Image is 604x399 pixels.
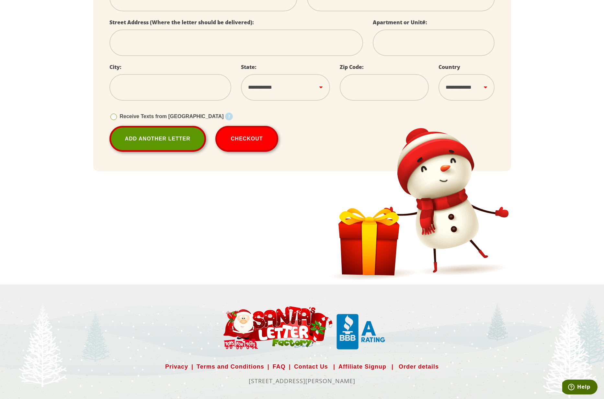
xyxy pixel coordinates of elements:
label: Zip Code: [340,63,364,71]
label: State: [241,63,256,71]
span: | [330,361,338,372]
span: | [188,361,197,372]
iframe: Opens a widget where you can find more information [562,380,598,396]
p: [STREET_ADDRESS][PERSON_NAME] [93,376,511,386]
a: FAQ [273,361,286,372]
label: Country [439,63,460,71]
label: Apartment or Unit#: [373,19,427,26]
label: Street Address (Where the letter should be delivered): [109,19,254,26]
span: | [388,361,397,372]
img: Snowman [325,125,511,283]
a: Privacy [165,361,188,372]
span: Receive Texts from [GEOGRAPHIC_DATA] [120,114,224,119]
label: City: [109,63,121,71]
span: | [286,361,294,372]
a: Contact Us [294,361,328,372]
span: | [264,361,273,372]
button: Checkout [215,126,279,152]
a: Terms and Conditions [197,361,264,372]
a: Affiliate Signup [338,361,386,372]
a: Order details [399,361,439,372]
img: Santa Letter Small Logo [219,305,335,349]
img: Santa Letter Small Logo [336,314,385,349]
a: Add Another Letter [109,126,206,152]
